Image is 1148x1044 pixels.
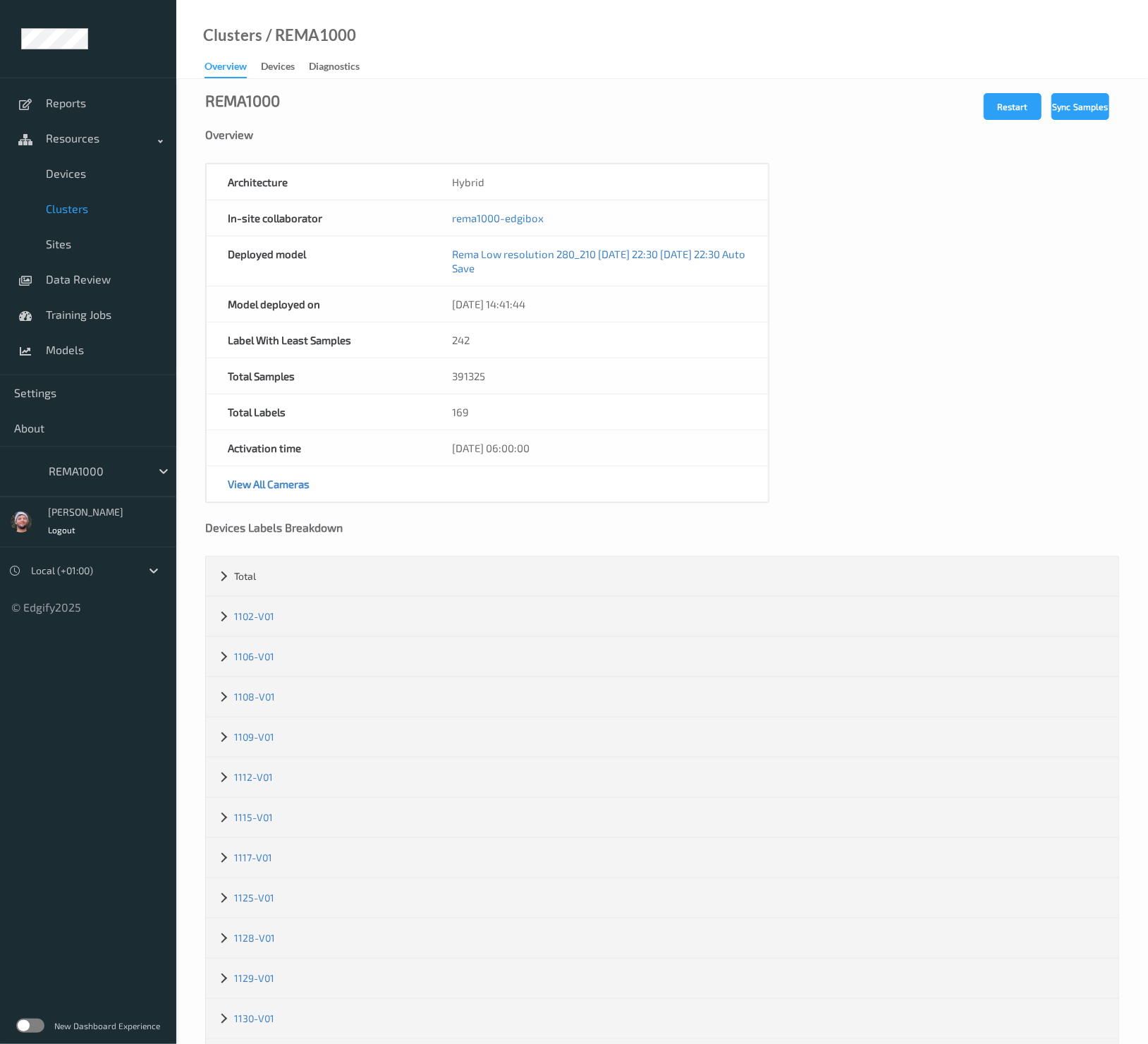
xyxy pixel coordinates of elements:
[205,128,1119,142] div: Overview
[234,691,275,703] a: 1108-V01
[234,972,274,984] a: 1129-V01
[261,57,309,77] a: Devices
[206,918,1118,958] div: 1128-V01
[206,597,1118,636] div: 1102-V01
[431,358,768,394] div: 391325
[234,771,273,783] a: 1112-V01
[309,57,374,77] a: Diagnostics
[1051,93,1109,120] button: Sync Samples
[431,286,768,322] div: [DATE] 14:41:44
[234,650,274,662] a: 1106-V01
[206,677,1118,717] div: 1108-V01
[431,394,768,430] div: 169
[206,557,1118,596] div: Total
[206,758,1118,797] div: 1112-V01
[207,164,431,200] div: Architecture
[431,430,768,466] div: [DATE] 06:00:00
[206,637,1118,676] div: 1106-V01
[207,394,431,430] div: Total Labels
[207,286,431,322] div: Model deployed on
[431,164,768,200] div: Hybrid
[984,93,1042,120] button: Restart
[204,57,261,78] a: Overview
[431,322,768,358] div: 242
[234,811,273,823] a: 1115-V01
[206,999,1118,1038] div: 1130-V01
[452,212,544,224] a: rema1000-edgibox
[207,236,431,286] div: Deployed model
[204,59,247,78] div: Overview
[234,570,256,582] span: Total
[203,28,262,42] a: Clusters
[207,430,431,466] div: Activation time
[234,731,274,743] a: 1109-V01
[205,521,1119,535] div: Devices Labels Breakdown
[452,248,745,274] a: Rema Low resolution 280_210 [DATE] 22:30 [DATE] 22:30 Auto Save
[207,358,431,394] div: Total Samples
[234,892,274,904] a: 1125-V01
[206,717,1118,757] div: 1109-V01
[206,838,1118,878] div: 1117-V01
[309,59,360,77] div: Diagnostics
[262,28,356,42] div: / REMA1000
[205,93,280,107] div: REMA1000
[207,322,431,358] div: Label With Least Samples
[234,851,272,863] a: 1117-V01
[234,610,274,622] a: 1102-V01
[206,878,1118,918] div: 1125-V01
[261,59,295,77] div: Devices
[234,932,275,944] a: 1128-V01
[206,959,1118,998] div: 1129-V01
[207,200,431,236] div: In-site collaborator
[206,798,1118,837] div: 1115-V01
[228,478,310,490] a: View All Cameras
[234,1012,274,1024] a: 1130-V01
